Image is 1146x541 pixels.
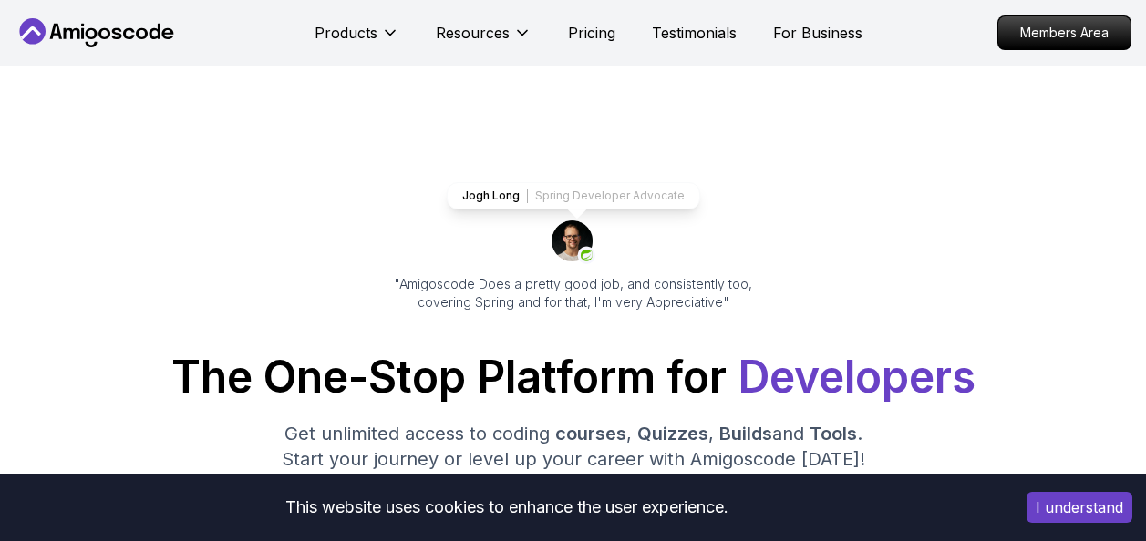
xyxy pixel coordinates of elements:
span: courses [555,423,626,444]
span: Quizzes [637,423,708,444]
p: Jogh Long [462,189,520,203]
a: Pricing [568,22,615,44]
button: Accept cookies [1027,492,1132,523]
p: Spring Developer Advocate [535,189,685,203]
span: Builds [719,423,772,444]
a: Members Area [997,15,1131,50]
span: Tools [810,423,857,444]
p: Members Area [998,16,1131,49]
p: Resources [436,22,510,44]
span: Developers [738,350,976,403]
a: For Business [773,22,862,44]
img: josh long [552,220,595,264]
div: This website uses cookies to enhance the user experience. [14,487,999,527]
a: Testimonials [652,22,737,44]
h1: The One-Stop Platform for [15,355,1131,399]
button: Products [315,22,399,58]
p: Get unlimited access to coding , , and . Start your journey or level up your career with Amigosco... [267,421,880,472]
p: Products [315,22,377,44]
button: Resources [436,22,532,58]
p: "Amigoscode Does a pretty good job, and consistently too, covering Spring and for that, I'm very ... [369,275,778,311]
